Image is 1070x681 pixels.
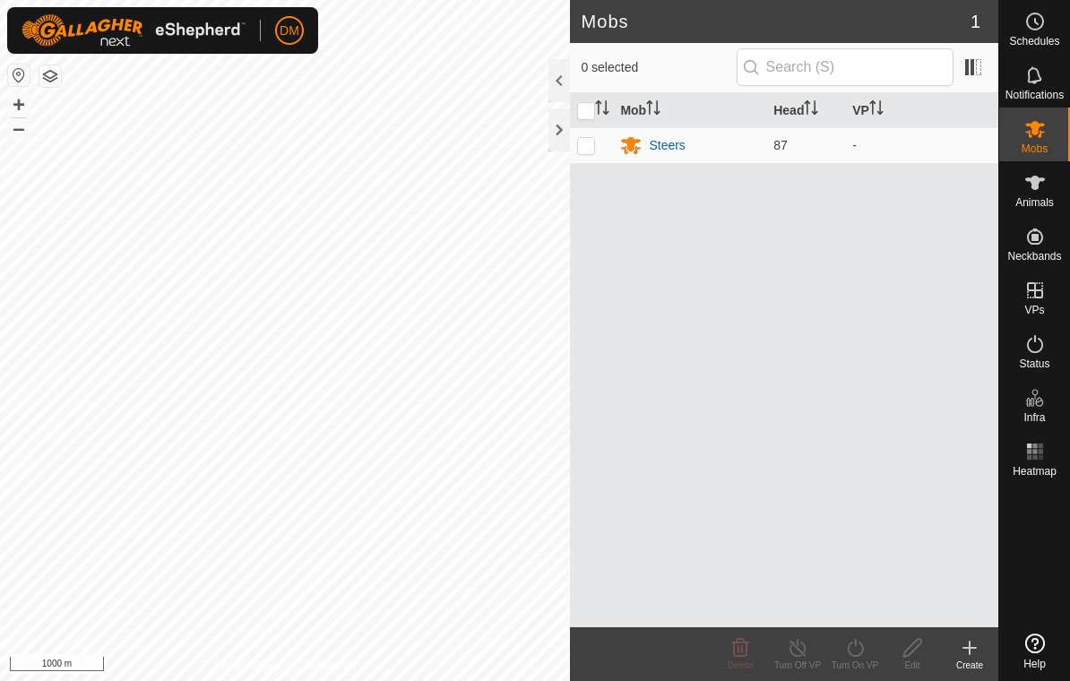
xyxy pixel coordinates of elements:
span: 0 selected [581,58,736,77]
div: Turn On VP [826,659,884,672]
p-sorticon: Activate to sort [646,103,660,117]
div: Turn Off VP [769,659,826,672]
p-sorticon: Activate to sort [595,103,609,117]
th: VP [845,93,998,128]
div: Steers [649,136,685,155]
a: Privacy Policy [214,658,281,674]
p-sorticon: Activate to sort [804,103,818,117]
button: – [8,117,30,139]
span: 1 [971,8,980,35]
th: Mob [613,93,766,128]
td: - [845,127,998,163]
span: 87 [773,138,788,152]
p-sorticon: Activate to sort [869,103,884,117]
span: Animals [1015,197,1054,208]
button: + [8,94,30,116]
span: VPs [1024,305,1044,315]
th: Head [766,93,845,128]
span: Heatmap [1013,466,1057,477]
span: Help [1023,659,1046,669]
button: Map Layers [39,65,61,87]
span: Infra [1023,412,1045,423]
span: Mobs [1022,143,1048,154]
span: Notifications [1005,90,1064,100]
span: Status [1019,358,1049,369]
div: Edit [884,659,941,672]
span: Neckbands [1007,251,1061,262]
a: Contact Us [303,658,356,674]
div: Create [941,659,998,672]
span: Schedules [1009,36,1059,47]
span: Delete [728,660,754,670]
span: DM [280,22,299,40]
img: Gallagher Logo [22,14,246,47]
button: Reset Map [8,65,30,86]
input: Search (S) [737,48,954,86]
a: Help [999,626,1070,677]
h2: Mobs [581,11,970,32]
